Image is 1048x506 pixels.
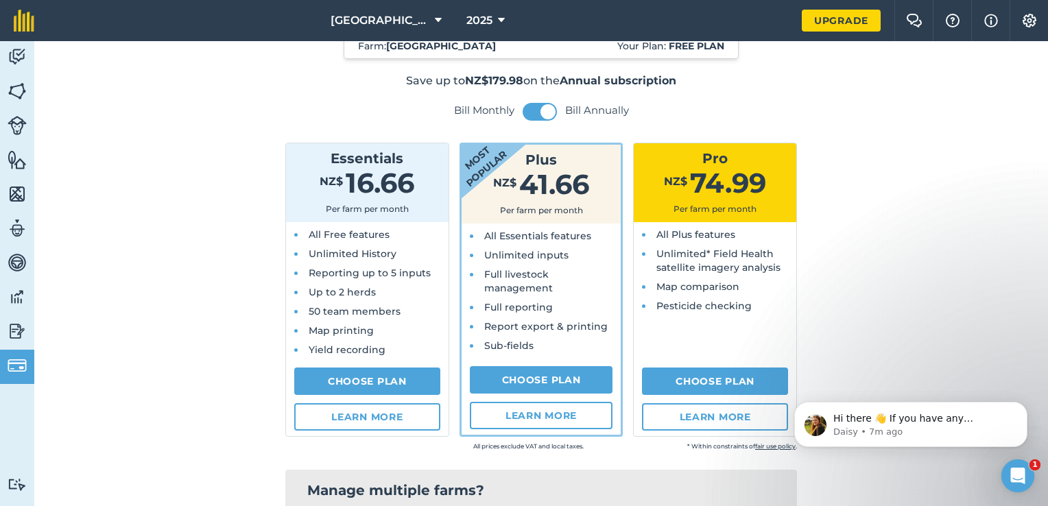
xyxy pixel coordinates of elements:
[21,29,254,74] div: message notification from Daisy, 7m ago. Hi there 👋 If you have any questions about our pricing o...
[8,149,27,170] img: svg+xml;base64,PHN2ZyB4bWxucz0iaHR0cDovL3d3dy53My5vcmcvMjAwMC9zdmciIHdpZHRoPSI1NiIgaGVpZ2h0PSI2MC...
[702,150,728,167] span: Pro
[466,12,492,29] span: 2025
[617,39,724,53] span: Your Plan:
[8,287,27,307] img: svg+xml;base64,PD94bWwgdmVyc2lvbj0iMS4wIiBlbmNvZGluZz0idXRmLTgiPz4KPCEtLSBHZW5lcmF0b3I6IEFkb2JlIE...
[60,53,237,65] p: Message from Daisy, sent 7m ago
[294,403,440,431] a: Learn more
[465,74,523,87] strong: NZ$179.98
[1001,459,1034,492] iframe: Intercom live chat
[309,228,390,241] span: All Free features
[906,14,922,27] img: Two speech bubbles overlapping with the left bubble in the forefront
[755,442,796,450] a: fair use policy
[669,40,724,52] strong: Free plan
[1021,14,1038,27] img: A cog icon
[484,301,553,313] span: Full reporting
[656,300,752,312] span: Pesticide checking
[8,218,27,239] img: svg+xml;base64,PD94bWwgdmVyc2lvbj0iMS4wIiBlbmNvZGluZz0idXRmLTgiPz4KPCEtLSBHZW5lcmF0b3I6IEFkb2JlIE...
[944,14,961,27] img: A question mark icon
[656,248,781,274] span: Unlimited* Field Health satellite imagery analysis
[309,305,401,317] span: 50 team members
[14,10,34,32] img: fieldmargin Logo
[309,286,376,298] span: Up to 2 herds
[307,481,775,500] h2: Manage multiple farms?
[656,228,735,241] span: All Plus features
[656,280,739,293] span: Map comparison
[192,73,891,89] p: Save up to on the
[8,116,27,135] img: svg+xml;base64,PD94bWwgdmVyc2lvbj0iMS4wIiBlbmNvZGluZz0idXRmLTgiPz4KPCEtLSBHZW5lcmF0b3I6IEFkb2JlIE...
[984,12,998,29] img: svg+xml;base64,PHN2ZyB4bWxucz0iaHR0cDovL3d3dy53My5vcmcvMjAwMC9zdmciIHdpZHRoPSIxNyIgaGVpZ2h0PSIxNy...
[326,204,409,214] span: Per farm per month
[358,39,496,53] span: Farm :
[346,166,414,200] span: 16.66
[420,105,533,209] strong: Most popular
[470,366,613,394] a: Choose Plan
[386,40,496,52] strong: [GEOGRAPHIC_DATA]
[294,368,440,395] a: Choose Plan
[664,175,687,188] span: NZ$
[8,81,27,101] img: svg+xml;base64,PHN2ZyB4bWxucz0iaHR0cDovL3d3dy53My5vcmcvMjAwMC9zdmciIHdpZHRoPSI1NiIgaGVpZ2h0PSI2MC...
[8,478,27,491] img: svg+xml;base64,PD94bWwgdmVyc2lvbj0iMS4wIiBlbmNvZGluZz0idXRmLTgiPz4KPCEtLSBHZW5lcmF0b3I6IEFkb2JlIE...
[484,249,569,261] span: Unlimited inputs
[320,175,343,188] span: NZ$
[560,74,676,87] strong: Annual subscription
[642,368,788,395] a: Choose Plan
[802,10,881,32] a: Upgrade
[1029,459,1040,470] span: 1
[484,230,591,242] span: All Essentials features
[8,184,27,204] img: svg+xml;base64,PHN2ZyB4bWxucz0iaHR0cDovL3d3dy53My5vcmcvMjAwMC9zdmciIHdpZHRoPSI1NiIgaGVpZ2h0PSI2MC...
[8,321,27,341] img: svg+xml;base64,PD94bWwgdmVyc2lvbj0iMS4wIiBlbmNvZGluZz0idXRmLTgiPz4KPCEtLSBHZW5lcmF0b3I6IEFkb2JlIE...
[493,176,516,189] span: NZ$
[484,320,608,333] span: Report export & printing
[484,339,534,352] span: Sub-fields
[470,402,613,429] a: Learn more
[565,104,629,117] label: Bill Annually
[31,41,53,63] img: Profile image for Daisy
[690,166,766,200] span: 74.99
[484,268,553,294] span: Full livestock management
[642,403,788,431] a: Learn more
[331,12,429,29] span: [GEOGRAPHIC_DATA]
[60,39,237,53] p: Hi there 👋 If you have any questions about our pricing or which plan is right for you, I’m here t...
[309,344,385,356] span: Yield recording
[8,252,27,273] img: svg+xml;base64,PD94bWwgdmVyc2lvbj0iMS4wIiBlbmNvZGluZz0idXRmLTgiPz4KPCEtLSBHZW5lcmF0b3I6IEFkb2JlIE...
[774,373,1048,469] iframe: Intercom notifications message
[8,47,27,67] img: svg+xml;base64,PD94bWwgdmVyc2lvbj0iMS4wIiBlbmNvZGluZz0idXRmLTgiPz4KPCEtLSBHZW5lcmF0b3I6IEFkb2JlIE...
[309,324,374,337] span: Map printing
[309,248,396,260] span: Unlimited History
[331,150,403,167] span: Essentials
[519,167,589,201] span: 41.66
[584,439,797,453] small: * Within constraints of .
[309,267,431,279] span: Reporting up to 5 inputs
[674,204,757,214] span: Per farm per month
[454,104,514,117] label: Bill Monthly
[370,439,584,453] small: All prices exclude VAT and local taxes.
[8,356,27,375] img: svg+xml;base64,PD94bWwgdmVyc2lvbj0iMS4wIiBlbmNvZGluZz0idXRmLTgiPz4KPCEtLSBHZW5lcmF0b3I6IEFkb2JlIE...
[500,205,583,215] span: Per farm per month
[525,152,557,168] span: Plus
